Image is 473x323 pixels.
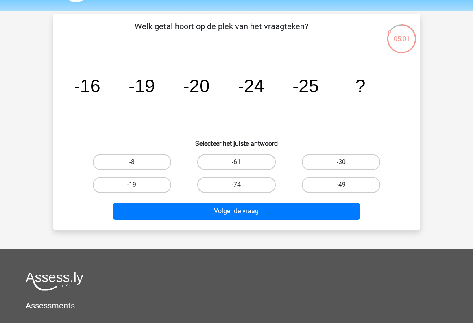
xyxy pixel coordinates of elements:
[302,177,380,193] label: -49
[197,177,276,193] label: -74
[292,76,319,96] tspan: -25
[93,177,171,193] label: -19
[129,76,155,96] tspan: -19
[302,154,380,170] label: -30
[113,203,360,220] button: Volgende vraag
[26,272,83,291] img: Assessly logo
[66,133,407,147] h6: Selecteer het juiste antwoord
[66,20,377,45] p: Welk getal hoort op de plek van het vraagteken?
[355,76,365,96] tspan: ?
[74,76,100,96] tspan: -16
[197,154,276,170] label: -61
[93,154,171,170] label: -8
[26,301,447,310] h5: Assessments
[183,76,209,96] tspan: -20
[386,24,417,44] div: 05:01
[238,76,264,96] tspan: -24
